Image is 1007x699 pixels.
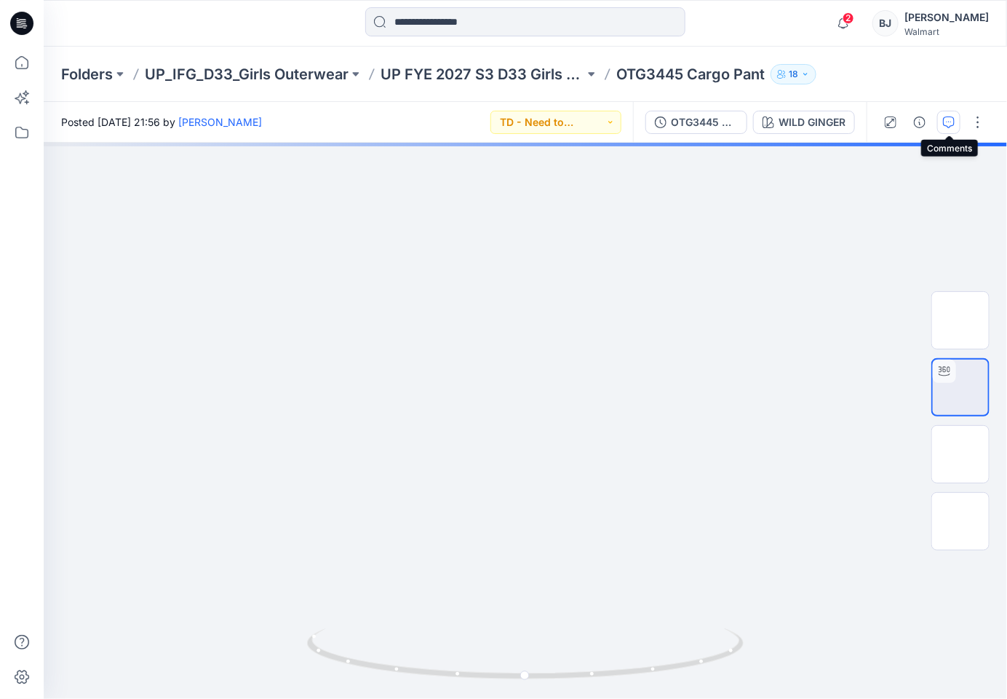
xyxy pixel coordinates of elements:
[904,9,989,26] div: [PERSON_NAME]
[671,114,738,130] div: OTG3445 Updated Colors
[753,111,855,134] button: WILD GINGER
[789,66,798,82] p: 18
[61,114,262,130] span: Posted [DATE] 21:56 by
[61,64,113,84] a: Folders
[872,10,899,36] div: BJ
[904,26,989,37] div: Walmart
[779,114,845,130] div: WILD GINGER
[178,116,262,128] a: [PERSON_NAME]
[645,111,747,134] button: OTG3445 Updated Colors
[616,64,765,84] p: OTG3445 Cargo Pant
[771,64,816,84] button: 18
[843,12,854,24] span: 2
[908,111,931,134] button: Details
[145,64,349,84] a: UP_IFG_D33_Girls Outerwear
[381,64,584,84] a: UP FYE 2027 S3 D33 Girls Outdoor IFG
